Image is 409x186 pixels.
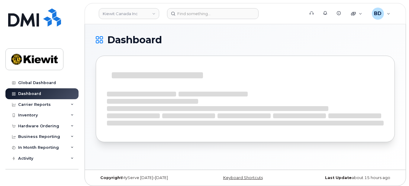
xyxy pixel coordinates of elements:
strong: Copyright [100,175,122,180]
strong: Last Update [325,175,352,180]
span: Dashboard [107,35,162,44]
div: MyServe [DATE]–[DATE] [96,175,195,180]
a: Keyboard Shortcuts [223,175,263,180]
div: about 15 hours ago [295,175,395,180]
